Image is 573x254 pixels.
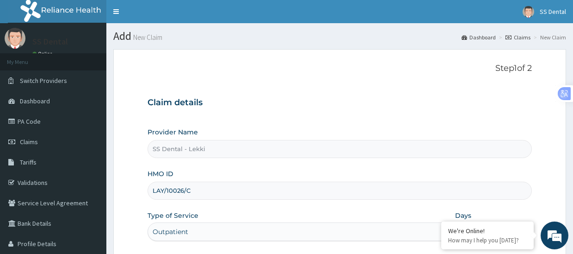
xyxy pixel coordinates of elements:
span: Dashboard [20,97,50,105]
img: User Image [5,28,25,49]
small: New Claim [131,34,162,41]
label: HMO ID [148,169,173,178]
span: SS Dental [540,7,566,16]
input: Enter HMO ID [148,182,531,200]
p: Step 1 of 2 [148,63,531,74]
h3: Claim details [148,98,531,108]
label: Type of Service [148,211,198,220]
label: Provider Name [148,127,198,137]
p: How may I help you today? [448,236,527,244]
div: We're Online! [448,227,527,235]
span: Switch Providers [20,76,67,85]
span: Claims [20,138,38,146]
p: SS Dental [32,38,68,46]
img: User Image [523,6,534,18]
li: New Claim [531,33,566,41]
span: Tariffs [20,158,37,166]
label: Days [455,211,471,220]
h1: Add [113,30,566,42]
a: Claims [505,33,530,41]
div: Outpatient [153,227,188,236]
a: Dashboard [462,33,496,41]
a: Online [32,51,55,57]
